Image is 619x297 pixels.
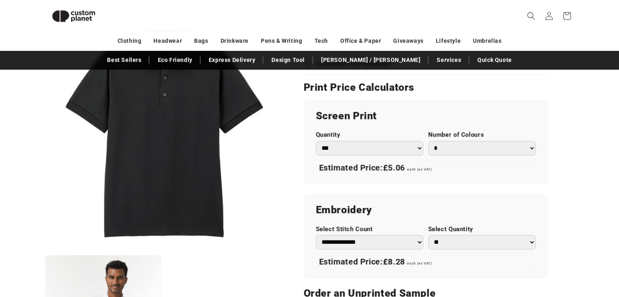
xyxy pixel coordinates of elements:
a: Quick Quote [473,53,516,67]
img: Custom Planet [45,3,102,29]
label: Select Quantity [428,225,536,233]
a: Lifestyle [436,34,461,48]
a: Eco Friendly [153,53,196,67]
label: Number of Colours [428,131,536,139]
h2: Embroidery [316,203,536,216]
a: Giveaways [393,34,423,48]
a: Clothing [118,34,142,48]
a: Drinkware [221,34,249,48]
h2: Print Price Calculators [304,81,548,94]
a: Design Tool [267,53,309,67]
summary: Search [522,7,540,25]
a: Services [433,53,465,67]
a: Express Delivery [205,53,260,67]
h2: Screen Print [316,109,536,122]
span: each (ex VAT) [407,167,432,171]
a: Pens & Writing [261,34,302,48]
span: each (ex VAT) [407,261,432,265]
div: Estimated Price: [316,253,536,271]
a: Office & Paper [340,34,381,48]
a: Tech [314,34,328,48]
label: Quantity [316,131,423,139]
a: [PERSON_NAME] / [PERSON_NAME] [317,53,424,67]
label: Select Stitch Count [316,225,423,233]
a: Headwear [153,34,182,48]
div: Estimated Price: [316,159,536,177]
span: £8.28 [383,257,405,266]
span: £5.06 [383,163,405,173]
a: Best Sellers [103,53,145,67]
a: Bags [194,34,208,48]
iframe: Chat Widget [483,209,619,297]
a: Umbrellas [473,34,501,48]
